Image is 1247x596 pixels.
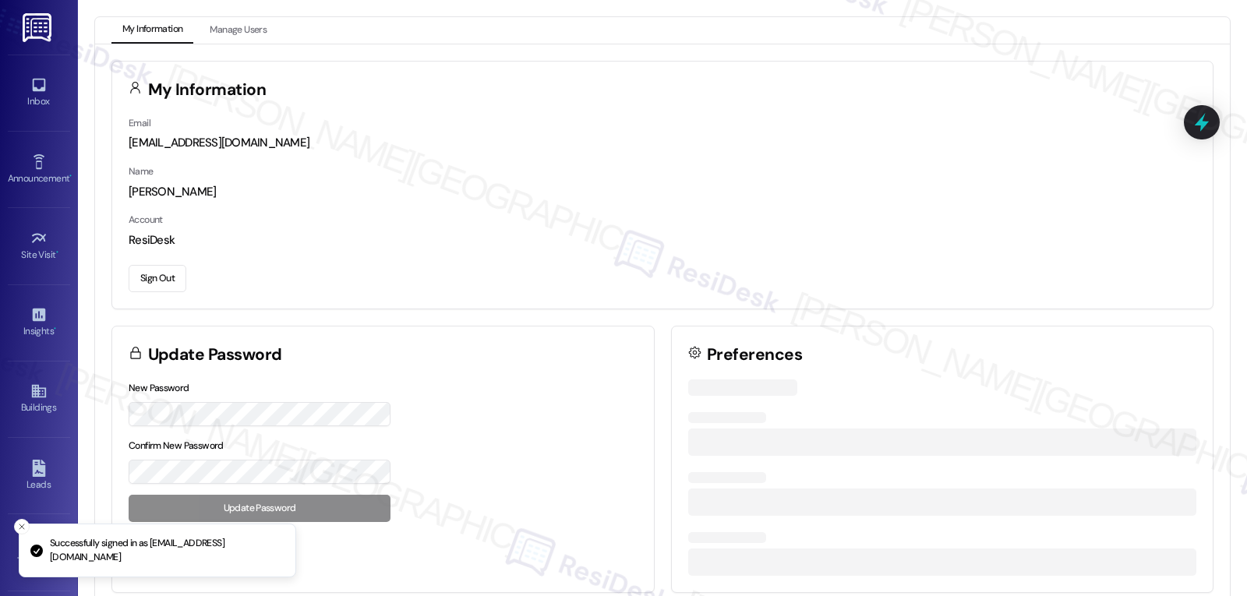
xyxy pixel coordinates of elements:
[129,117,150,129] label: Email
[148,347,282,363] h3: Update Password
[129,184,1196,200] div: [PERSON_NAME]
[69,171,72,182] span: •
[8,531,70,573] a: Templates •
[8,378,70,420] a: Buildings
[129,135,1196,151] div: [EMAIL_ADDRESS][DOMAIN_NAME]
[56,247,58,258] span: •
[23,13,55,42] img: ResiDesk Logo
[8,72,70,114] a: Inbox
[129,265,186,292] button: Sign Out
[8,225,70,267] a: Site Visit •
[129,165,154,178] label: Name
[148,82,267,98] h3: My Information
[707,347,802,363] h3: Preferences
[129,439,224,452] label: Confirm New Password
[54,323,56,334] span: •
[129,232,1196,249] div: ResiDesk
[14,519,30,534] button: Close toast
[129,382,189,394] label: New Password
[111,17,193,44] button: My Information
[50,537,283,564] p: Successfully signed in as [EMAIL_ADDRESS][DOMAIN_NAME]
[8,302,70,344] a: Insights •
[8,455,70,497] a: Leads
[129,213,163,226] label: Account
[199,17,277,44] button: Manage Users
